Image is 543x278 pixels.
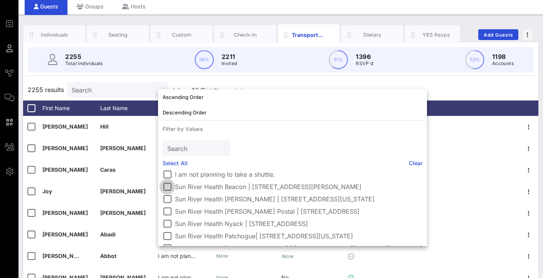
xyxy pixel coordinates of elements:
span: [PERSON_NAME] [42,209,88,216]
div: Descending Order [163,109,422,116]
p: 2255 [65,52,103,61]
span: Add Guests [483,32,514,38]
i: None [281,253,294,259]
a: Select All [163,159,188,167]
div: First Name [42,100,100,116]
div: All Guests [191,87,220,94]
span: [PERSON_NAME] [100,145,146,151]
span: Abadi [100,231,116,238]
label: Sun River Health Nyack | [STREET_ADDRESS] [175,220,422,228]
span: [PERSON_NAME] [42,166,88,173]
div: Dietary [355,31,390,39]
span: [PERSON_NAME] [100,188,146,194]
span: Abbot [100,253,116,259]
p: Total Individuals [65,60,103,67]
div: Last Name [100,100,158,116]
span: [PERSON_NAME] [42,231,88,238]
p: 1198 [492,52,514,61]
div: Custom [165,31,199,39]
div: Individuals [37,31,72,39]
label: Sun River Health Beacon | [STREET_ADDRESS][PERSON_NAME] [175,183,422,191]
p: 1396 [356,52,373,61]
span: [PERSON_NAME] [42,145,88,151]
button: Add Guests [478,29,518,40]
div: Check-In [228,31,262,39]
div: Seating [101,31,135,39]
div: YES Rsvps [419,31,453,39]
div: Ascending Order [163,94,422,100]
label: Sun River Health [PERSON_NAME] | [STREET_ADDRESS][US_STATE] [175,195,422,203]
span: Caras [100,166,116,173]
span: 2255 results [28,85,64,94]
p: RSVP`d [356,60,373,67]
div: All Guests [187,82,248,97]
span: Hill [100,123,109,130]
label: Sun River Health Patchogue| [STREET_ADDRESS][US_STATE] [175,232,422,240]
label: Sun River Health [PERSON_NAME] Postal | [STREET_ADDRESS] [175,208,422,215]
a: Clear [409,159,423,167]
span: Joy [42,188,52,194]
label: Sun River Health [GEOGRAPHIC_DATA] | [STREET_ADDRESS][US_STATE][US_STATE] [175,245,422,252]
span: I am not planning to take a shuttle. [158,253,245,259]
span: [PERSON_NAME] [PERSON_NAME] [42,253,134,259]
div: Transportation [292,31,326,39]
span: [PERSON_NAME] [100,209,146,216]
span: [PERSON_NAME] [42,123,88,130]
p: Invited [222,60,237,67]
p: Accounts [492,60,514,67]
i: None [216,253,228,259]
label: I am not planning to take a shuttle. [175,171,422,178]
p: 2211 [222,52,237,61]
p: Filter by Values [158,121,427,137]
